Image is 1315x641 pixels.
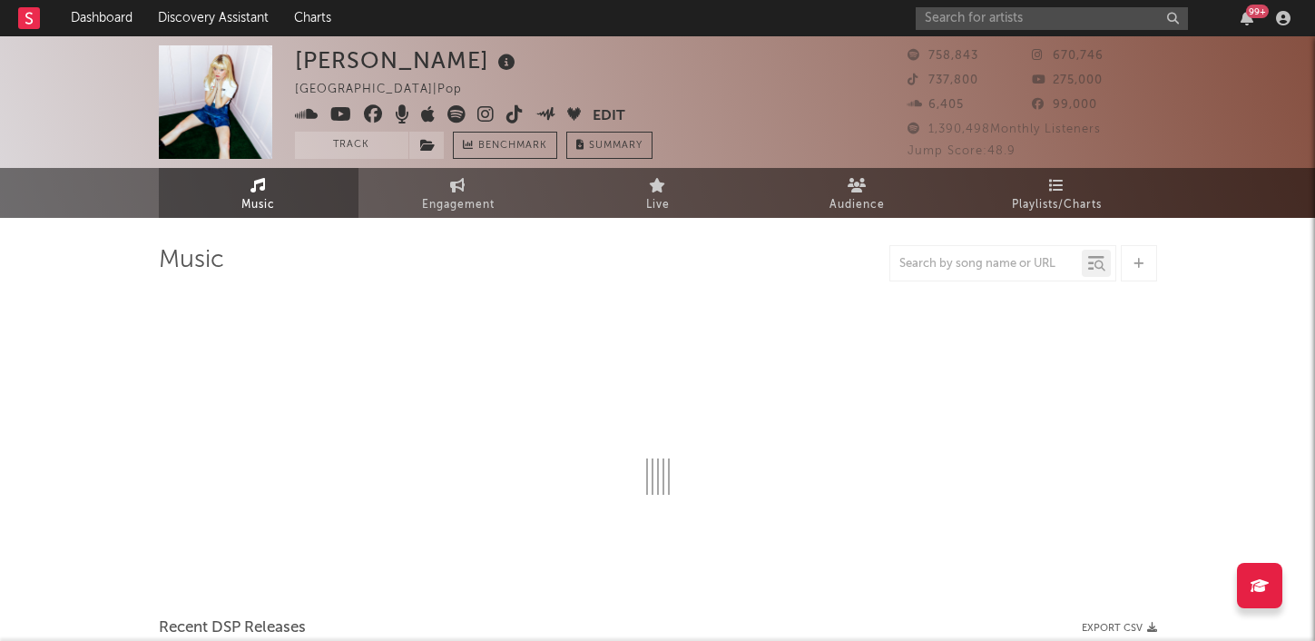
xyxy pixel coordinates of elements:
button: Edit [593,105,625,128]
button: 99+ [1241,11,1253,25]
span: 758,843 [908,50,978,62]
a: Playlists/Charts [957,168,1157,218]
span: 1,390,498 Monthly Listeners [908,123,1101,135]
button: Track [295,132,408,159]
a: Benchmark [453,132,557,159]
div: [GEOGRAPHIC_DATA] | Pop [295,79,483,101]
a: Engagement [358,168,558,218]
a: Live [558,168,758,218]
span: Music [241,194,275,216]
span: 275,000 [1032,74,1103,86]
input: Search by song name or URL [890,257,1082,271]
span: 737,800 [908,74,978,86]
span: Summary [589,141,643,151]
button: Export CSV [1082,623,1157,634]
span: Live [646,194,670,216]
input: Search for artists [916,7,1188,30]
span: 99,000 [1032,99,1097,111]
span: Recent DSP Releases [159,617,306,639]
span: Playlists/Charts [1012,194,1102,216]
div: 99 + [1246,5,1269,18]
a: Audience [758,168,957,218]
button: Summary [566,132,653,159]
span: Jump Score: 48.9 [908,145,1016,157]
span: Audience [829,194,885,216]
span: 670,746 [1032,50,1104,62]
span: 6,405 [908,99,964,111]
span: Benchmark [478,135,547,157]
a: Music [159,168,358,218]
div: [PERSON_NAME] [295,45,520,75]
span: Engagement [422,194,495,216]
